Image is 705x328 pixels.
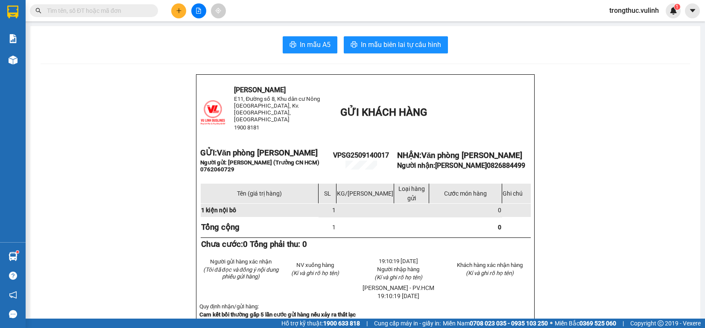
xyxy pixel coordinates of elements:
span: (Kí và ghi rõ họ tên) [374,274,422,281]
td: SL [319,183,336,203]
span: Văn phòng [PERSON_NAME] [217,148,318,158]
span: plus [176,8,182,14]
button: plus [171,3,186,18]
td: KG/[PERSON_NAME] [336,183,394,203]
span: In mẫu A5 [300,39,331,50]
button: printerIn mẫu A5 [283,36,337,53]
span: ⚪️ [550,322,553,325]
span: (Kí và ghi rõ họ tên) [291,270,339,276]
span: printer [290,41,296,49]
span: Hỗ trợ kỹ thuật: [281,319,360,328]
span: Miền Nam [443,319,548,328]
strong: Tổng cộng [201,223,240,232]
strong: NHẬN: [397,151,522,160]
em: (Tôi đã đọc và đồng ý nội dung phiếu gửi hàng) [203,266,278,280]
strong: Cam kết bồi thường gấp 5 lần cước gửi hàng nếu xảy ra thất lạc [199,311,356,318]
img: warehouse-icon [9,56,18,64]
span: In mẫu biên lai tự cấu hình [361,39,441,50]
span: Miền Bắc [555,319,616,328]
strong: Chưa cước: [201,240,307,249]
span: message [9,310,17,318]
span: 1 kiện nội bô [201,207,236,214]
span: 1 [676,4,679,10]
strong: Người nhận: [397,161,525,170]
span: question-circle [9,272,17,280]
span: (Kí và ghi rõ họ tên) [466,270,514,276]
img: logo [200,100,225,125]
span: Người gửi hàng xác nhận [210,258,272,265]
span: aim [215,8,221,14]
strong: GỬI: [200,148,318,158]
span: Cung cấp máy in - giấy in: [374,319,441,328]
span: Khách hàng xác nhận hàng [457,262,523,268]
span: 0826884499 [487,161,525,170]
span: trongthuc.vulinh [603,5,666,16]
img: solution-icon [9,34,18,43]
button: printerIn mẫu biên lai tự cấu hình [344,36,448,53]
span: 19:10:19 [DATE] [379,258,418,264]
span: Người nhập hàng [377,266,419,272]
img: logo-vxr [7,6,18,18]
strong: 0369 525 060 [579,320,616,327]
td: Tên (giá trị hàng) [200,183,318,203]
span: file-add [196,8,202,14]
span: Quy định nhận/gửi hàng: [199,303,259,310]
button: aim [211,3,226,18]
span: 0 [498,224,501,231]
span: NV xuống hàng [296,262,334,268]
span: | [366,319,368,328]
span: E11, Đường số 8, Khu dân cư Nông [GEOGRAPHIC_DATA], Kv.[GEOGRAPHIC_DATA], [GEOGRAPHIC_DATA] [234,96,320,123]
span: | [623,319,624,328]
span: caret-down [689,7,696,15]
span: Người gửi: [PERSON_NAME] (Trưởng CN HCM) 0762060729 [200,159,319,173]
span: [PERSON_NAME] - PV.HCM [363,284,434,291]
span: 1 [332,224,336,231]
span: 0 [498,207,501,214]
input: Tìm tên, số ĐT hoặc mã đơn [47,6,148,15]
span: [PERSON_NAME] [435,161,525,170]
button: caret-down [685,3,700,18]
sup: 1 [16,251,19,253]
span: GỬI KHÁCH HÀNG [340,106,427,118]
span: search [35,8,41,14]
span: printer [351,41,357,49]
span: 0 Tổng phải thu: 0 [243,240,307,249]
span: notification [9,291,17,299]
td: Ghi chú [502,183,531,203]
button: file-add [191,3,206,18]
span: copyright [658,320,664,326]
img: warehouse-icon [9,252,18,261]
span: [PERSON_NAME] [234,86,286,94]
td: Loại hàng gửi [394,183,429,203]
span: Văn phòng [PERSON_NAME] [421,151,522,160]
span: 1900 8181 [234,124,259,131]
span: 19:10:19 [DATE] [377,293,419,299]
span: VPSG2509140017 [333,151,389,159]
td: Cước món hàng [429,183,502,203]
sup: 1 [674,4,680,10]
strong: 0708 023 035 - 0935 103 250 [470,320,548,327]
strong: 1900 633 818 [323,320,360,327]
img: icon-new-feature [670,7,677,15]
span: 1 [332,207,336,214]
